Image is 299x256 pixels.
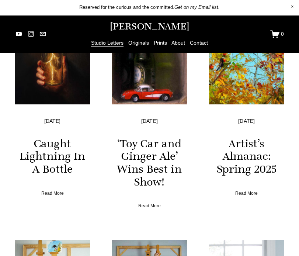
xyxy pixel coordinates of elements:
[217,137,277,176] a: Artist’s Almanac: Spring 2025
[117,137,182,188] a: ‘Toy Car and Ginger Ale’ Wins Best in Show!
[141,118,158,124] time: [DATE]
[128,38,149,47] a: Originals
[15,3,90,105] img: Caught Lightning In A Bottle
[39,30,46,38] a: jennifermariekeller@gmail.com
[41,187,64,197] a: Read More
[154,38,167,47] a: Prints
[190,38,208,47] a: Contact
[44,118,61,124] time: [DATE]
[112,3,187,105] img: ‘Toy Car and Ginger Ale’ Wins Best in Show!
[27,30,35,38] a: instagram-unauth
[235,187,258,197] a: Read More
[281,31,284,37] span: 0
[110,20,190,32] a: [PERSON_NAME]
[209,3,284,105] img: Artist’s Almanac: Spring 2025
[91,38,124,47] a: Studio Letters
[20,137,85,176] a: Caught Lightning In A Bottle
[238,118,255,124] time: [DATE]
[15,30,22,38] a: YouTube
[270,30,284,39] a: 0 items in cart
[138,199,161,210] a: Read More
[171,38,185,47] a: About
